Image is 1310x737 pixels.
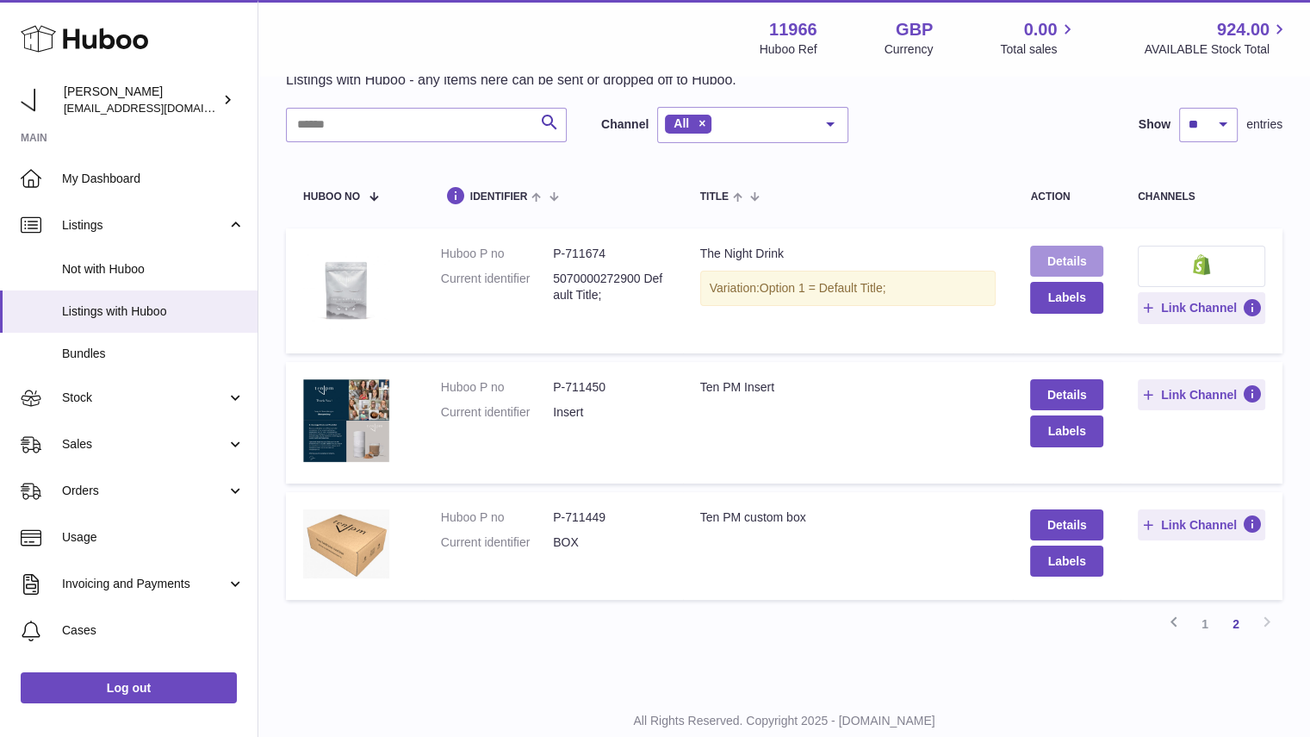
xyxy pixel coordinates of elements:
[62,436,227,453] span: Sales
[21,672,237,703] a: Log out
[885,41,934,58] div: Currency
[896,18,933,41] strong: GBP
[700,271,996,306] div: Variation:
[62,261,245,278] span: Not with Huboo
[1138,191,1265,203] div: channels
[441,246,553,262] dt: Huboo P no
[64,101,253,115] span: [EMAIL_ADDRESS][DOMAIN_NAME]
[700,191,729,203] span: title
[441,404,553,421] dt: Current identifier
[62,217,227,234] span: Listings
[1024,18,1058,41] span: 0.00
[553,534,665,551] dd: BOX
[760,41,817,58] div: Huboo Ref
[1161,300,1237,315] span: Link Channel
[1161,387,1237,403] span: Link Channel
[700,246,996,262] div: The Night Drink
[1030,415,1102,447] button: Labels
[769,18,817,41] strong: 11966
[303,379,389,462] img: Ten PM Insert
[601,116,649,133] label: Channel
[1030,379,1102,410] a: Details
[441,509,553,526] dt: Huboo P no
[1000,41,1077,58] span: Total sales
[700,509,996,526] div: Ten PM custom box
[62,303,245,320] span: Listings with Huboo
[62,346,245,362] span: Bundles
[62,622,245,639] span: Cases
[553,271,665,303] dd: 5070000272900 Default Title;
[1138,292,1265,323] button: Link Channel
[1144,18,1289,58] a: 924.00 AVAILABLE Stock Total
[286,71,736,90] p: Listings with Huboo - any items here can be sent or dropped off to Huboo.
[1138,509,1265,540] button: Link Channel
[1246,116,1282,133] span: entries
[1030,191,1102,203] div: action
[1139,116,1170,133] label: Show
[1030,282,1102,313] button: Labels
[62,390,227,406] span: Stock
[1189,609,1220,640] a: 1
[553,379,665,396] dd: P-711450
[1030,546,1102,577] button: Labels
[441,379,553,396] dt: Huboo P no
[760,281,886,295] span: Option 1 = Default Title;
[1138,379,1265,410] button: Link Channel
[303,191,360,203] span: Huboo no
[272,713,1296,729] p: All Rights Reserved. Copyright 2025 - [DOMAIN_NAME]
[21,87,47,113] img: info@tenpm.co
[62,576,227,592] span: Invoicing and Payments
[62,171,245,187] span: My Dashboard
[553,246,665,262] dd: P-711674
[553,404,665,421] dd: Insert
[1220,609,1251,640] a: 2
[1030,246,1102,277] a: Details
[1161,517,1237,533] span: Link Channel
[700,379,996,396] div: Ten PM Insert
[62,529,245,546] span: Usage
[1193,254,1211,275] img: shopify-small.png
[1030,509,1102,540] a: Details
[553,509,665,526] dd: P-711449
[303,246,389,332] img: The Night Drink
[1000,18,1077,58] a: 0.00 Total sales
[674,116,689,130] span: All
[64,84,219,116] div: [PERSON_NAME]
[62,483,227,499] span: Orders
[303,509,389,579] img: Ten PM custom box
[441,271,553,303] dt: Current identifier
[470,191,528,203] span: identifier
[1217,18,1270,41] span: 924.00
[1144,41,1289,58] span: AVAILABLE Stock Total
[441,534,553,551] dt: Current identifier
